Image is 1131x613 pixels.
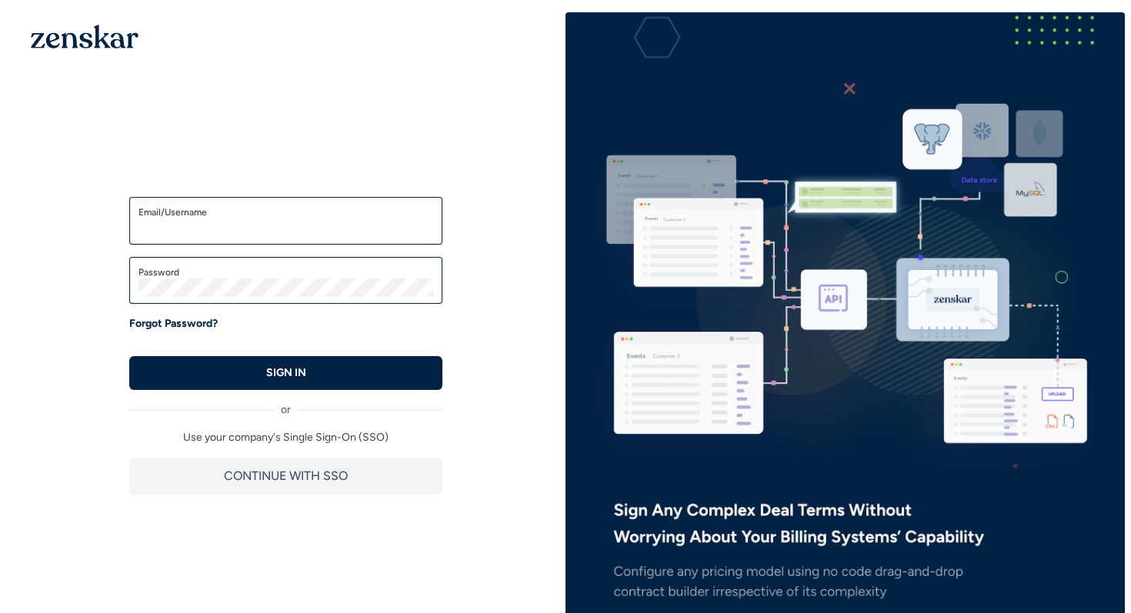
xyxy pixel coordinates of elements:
p: Use your company's Single Sign-On (SSO) [129,430,442,445]
img: 1OGAJ2xQqyY4LXKgY66KYq0eOWRCkrZdAb3gUhuVAqdWPZE9SRJmCz+oDMSn4zDLXe31Ii730ItAGKgCKgCCgCikA4Av8PJUP... [31,25,138,48]
a: Forgot Password? [129,316,218,331]
button: SIGN IN [129,356,442,390]
div: or [129,390,442,418]
label: Password [138,266,433,278]
label: Email/Username [138,206,433,218]
button: CONTINUE WITH SSO [129,458,442,495]
p: SIGN IN [266,365,306,381]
